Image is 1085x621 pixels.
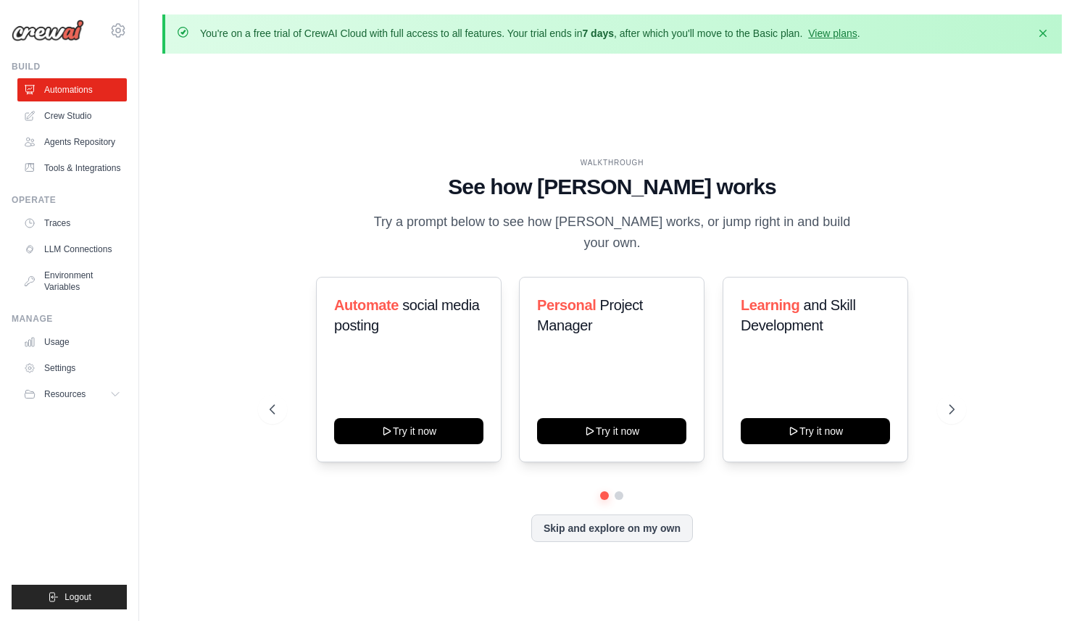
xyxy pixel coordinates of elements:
div: Manage [12,313,127,325]
span: Logout [65,591,91,603]
span: Resources [44,388,86,400]
span: and Skill Development [741,297,855,333]
span: social media posting [334,297,480,333]
p: Try a prompt below to see how [PERSON_NAME] works, or jump right in and build your own. [368,212,855,254]
span: Personal [537,297,596,313]
a: Agents Repository [17,130,127,154]
button: Resources [17,383,127,406]
a: Traces [17,212,127,235]
div: Operate [12,194,127,206]
a: View plans [808,28,857,39]
a: Crew Studio [17,104,127,128]
strong: 7 days [582,28,614,39]
div: WALKTHROUGH [270,157,955,168]
a: Automations [17,78,127,101]
button: Try it now [537,418,686,444]
a: Settings [17,357,127,380]
a: Usage [17,330,127,354]
h1: See how [PERSON_NAME] works [270,174,955,200]
p: You're on a free trial of CrewAI Cloud with full access to all features. Your trial ends in , aft... [200,26,860,41]
button: Try it now [334,418,483,444]
a: Environment Variables [17,264,127,299]
div: Build [12,61,127,72]
span: Learning [741,297,799,313]
button: Logout [12,585,127,609]
button: Skip and explore on my own [531,514,693,542]
span: Automate [334,297,399,313]
a: Tools & Integrations [17,157,127,180]
a: LLM Connections [17,238,127,261]
img: Logo [12,20,84,41]
button: Try it now [741,418,890,444]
